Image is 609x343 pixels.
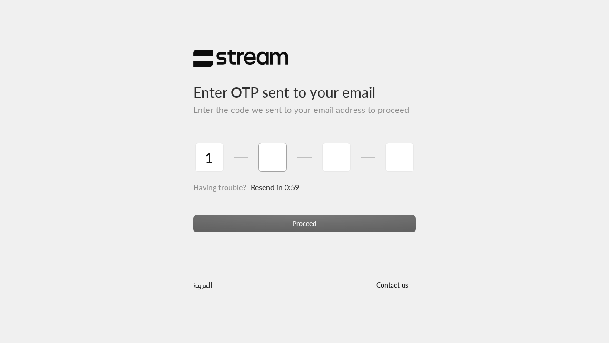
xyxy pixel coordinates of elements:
[193,68,416,101] h3: Enter OTP sent to your email
[193,49,288,68] img: Stream Logo
[251,182,299,192] span: Resend in 0:59
[193,182,246,192] span: Having trouble?
[368,281,416,289] a: Contact us
[193,105,416,115] h5: Enter the code we sent to your email address to proceed
[193,276,213,293] a: العربية
[368,276,416,293] button: Contact us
